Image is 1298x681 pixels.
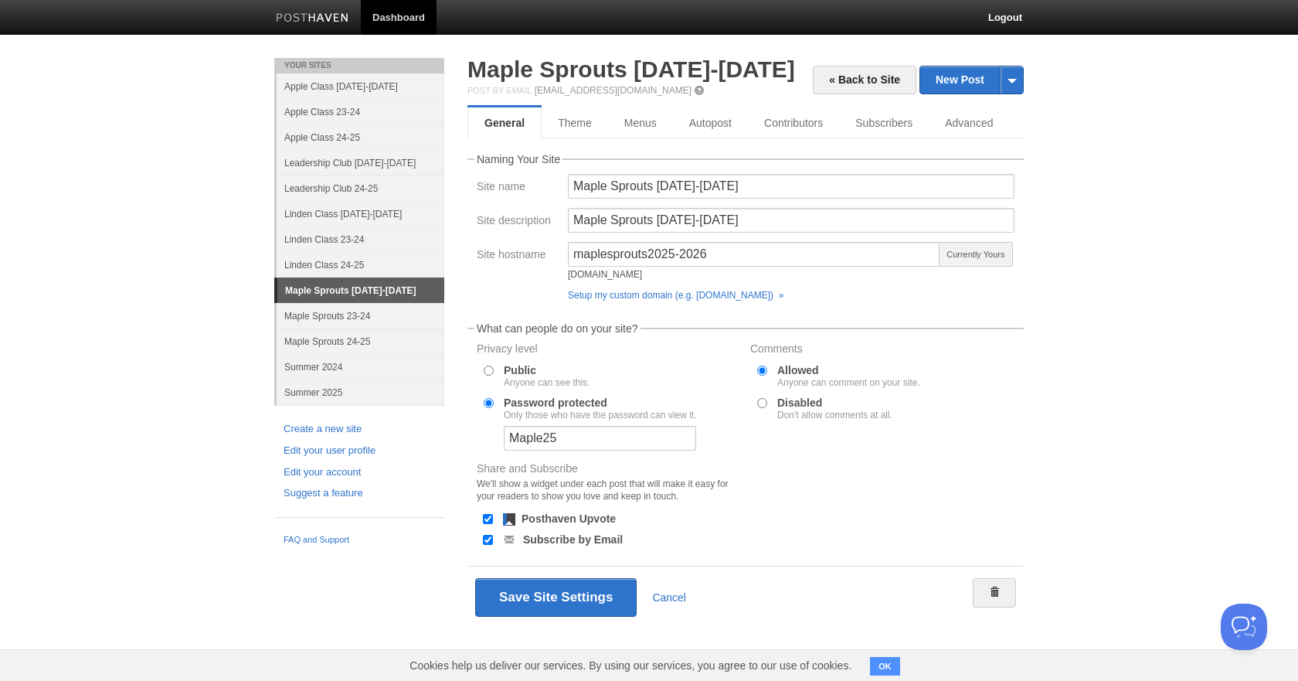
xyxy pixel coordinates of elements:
a: Edit your user profile [284,443,435,459]
a: Linden Class 24-25 [277,252,444,278]
label: Comments [750,343,1014,358]
label: Site hostname [477,249,559,264]
a: Maple Sprouts 23-24 [277,303,444,329]
a: New Post [920,66,1023,94]
a: Create a new site [284,421,435,438]
a: Maple Sprouts 24-25 [277,329,444,354]
a: Menus [608,107,673,138]
a: [EMAIL_ADDRESS][DOMAIN_NAME] [535,85,691,96]
a: Cancel [652,591,686,604]
div: Don't allow comments at all. [777,410,892,420]
div: Anyone can see this. [504,378,590,387]
a: Setup my custom domain (e.g. [DOMAIN_NAME]) » [568,290,783,301]
label: Disabled [777,397,892,420]
a: Subscribers [839,107,929,138]
a: Apple Class 24-25 [277,124,444,150]
a: « Back to Site [813,66,916,94]
label: Subscribe by Email [523,534,623,545]
label: Site description [477,215,559,230]
div: Only those who have the password can view it. [504,410,696,420]
iframe: Help Scout Beacon - Open [1221,604,1267,650]
a: Suggest a feature [284,485,435,502]
label: Posthaven Upvote [522,513,616,524]
label: Password protected [504,397,696,420]
a: Contributors [748,107,839,138]
a: Maple Sprouts [DATE]-[DATE] [277,278,444,303]
a: General [467,107,542,138]
span: Cookies help us deliver our services. By using our services, you agree to our use of cookies. [394,650,867,681]
label: Public [504,365,590,387]
img: Posthaven-bar [276,13,349,25]
div: [DOMAIN_NAME] [568,270,940,279]
a: Apple Class [DATE]-[DATE] [277,73,444,99]
a: Advanced [929,107,1009,138]
a: Linden Class 23-24 [277,226,444,252]
label: Allowed [777,365,920,387]
span: Currently Yours [939,242,1013,267]
a: Theme [542,107,608,138]
legend: Naming Your Site [474,154,562,165]
span: Post by Email [467,86,532,95]
li: Your Sites [274,58,444,73]
a: Apple Class 23-24 [277,99,444,124]
label: Privacy level [477,343,741,358]
a: Maple Sprouts [DATE]-[DATE] [467,56,795,82]
div: We'll show a widget under each post that will make it easy for your readers to show you love and ... [477,478,741,502]
label: Share and Subscribe [477,463,741,506]
legend: What can people do on your site? [474,323,641,334]
a: Autopost [673,107,748,138]
button: Save Site Settings [475,578,637,617]
a: Summer 2025 [277,380,444,405]
a: Linden Class [DATE]-[DATE] [277,201,444,226]
div: Anyone can comment on your site. [777,378,920,387]
a: Leadership Club [DATE]-[DATE] [277,150,444,175]
button: OK [870,657,900,676]
label: Site name [477,181,559,196]
a: Summer 2024 [277,354,444,380]
a: FAQ and Support [284,533,435,547]
a: Leadership Club 24-25 [277,175,444,201]
a: Edit your account [284,465,435,481]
